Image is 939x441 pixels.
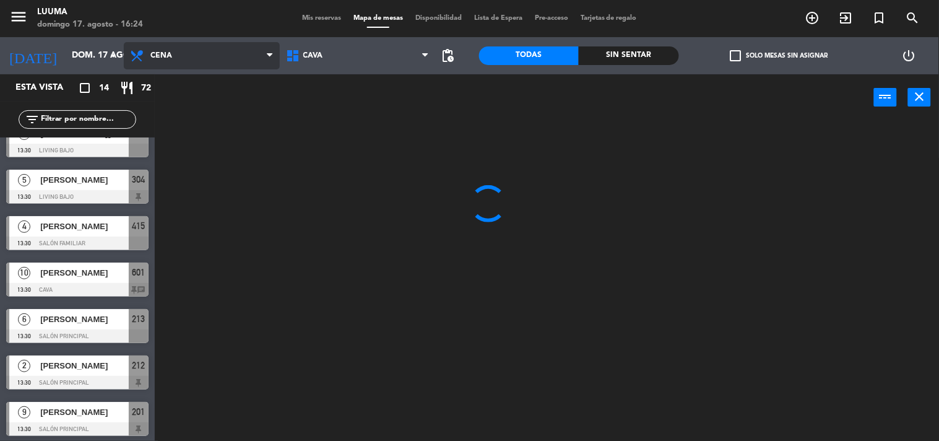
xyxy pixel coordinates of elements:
[37,19,143,31] div: domingo 17. agosto - 16:24
[77,81,92,95] i: crop_square
[441,48,456,63] span: pending_actions
[18,406,30,419] span: 9
[132,219,145,234] span: 415
[878,89,893,104] i: power_input
[40,359,129,372] span: [PERSON_NAME]
[40,173,129,186] span: [PERSON_NAME]
[40,220,129,233] span: [PERSON_NAME]
[40,113,136,126] input: Filtrar por nombre...
[839,11,854,25] i: exit_to_app
[908,88,931,107] button: close
[347,15,409,22] span: Mapa de mesas
[40,266,129,279] span: [PERSON_NAME]
[119,81,134,95] i: restaurant
[872,11,887,25] i: turned_in_not
[99,81,109,95] span: 14
[150,51,172,60] span: Cena
[479,46,579,65] div: Todas
[9,7,28,26] i: menu
[132,358,145,373] span: 212
[6,81,89,95] div: Esta vista
[529,15,574,22] span: Pre-acceso
[912,89,927,104] i: close
[141,81,151,95] span: 72
[906,11,920,25] i: search
[579,46,679,65] div: Sin sentar
[574,15,643,22] span: Tarjetas de regalo
[730,50,828,61] label: Solo mesas sin asignar
[18,174,30,186] span: 5
[132,404,145,419] span: 201
[18,313,30,326] span: 6
[730,50,741,61] span: check_box_outline_blank
[303,51,323,60] span: Cava
[468,15,529,22] span: Lista de Espera
[296,15,347,22] span: Mis reservas
[874,88,897,107] button: power_input
[18,220,30,233] span: 4
[805,11,820,25] i: add_circle_outline
[409,15,468,22] span: Disponibilidad
[18,267,30,279] span: 10
[37,6,143,19] div: Luuma
[40,406,129,419] span: [PERSON_NAME]
[18,360,30,372] span: 2
[106,48,121,63] i: arrow_drop_down
[25,112,40,127] i: filter_list
[902,48,917,63] i: power_settings_new
[132,265,145,280] span: 601
[132,172,145,187] span: 304
[40,313,129,326] span: [PERSON_NAME]
[132,312,145,326] span: 213
[9,7,28,30] button: menu
[18,128,30,140] span: 3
